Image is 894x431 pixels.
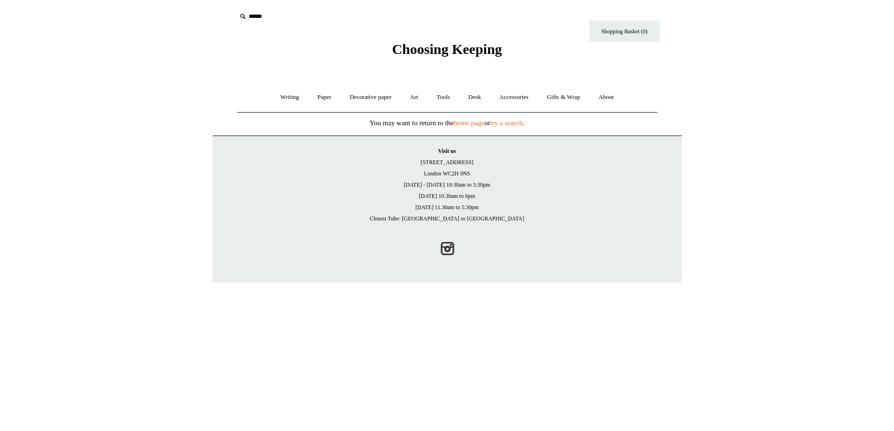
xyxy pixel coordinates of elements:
a: Gifts & Wrap [538,85,588,110]
a: Accessories [491,85,537,110]
a: About [590,85,622,110]
span: Choosing Keeping [392,41,502,57]
a: Desk [460,85,489,110]
a: Paper [309,85,340,110]
a: try a search [490,119,523,127]
a: Shopping Basket (0) [589,21,660,42]
a: Tools [428,85,458,110]
a: Writing [272,85,307,110]
p: You may want to return to the or . [213,117,682,129]
a: Instagram [437,238,458,259]
a: Art [402,85,427,110]
strong: Visit us [438,148,456,154]
a: Choosing Keeping [392,49,502,55]
a: Decorative paper [341,85,400,110]
p: [STREET_ADDRESS] London WC2H 9NS [DATE] - [DATE] 10:30am to 5:30pm [DATE] 10.30am to 6pm [DATE] 1... [222,145,672,224]
a: home page [454,119,484,127]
